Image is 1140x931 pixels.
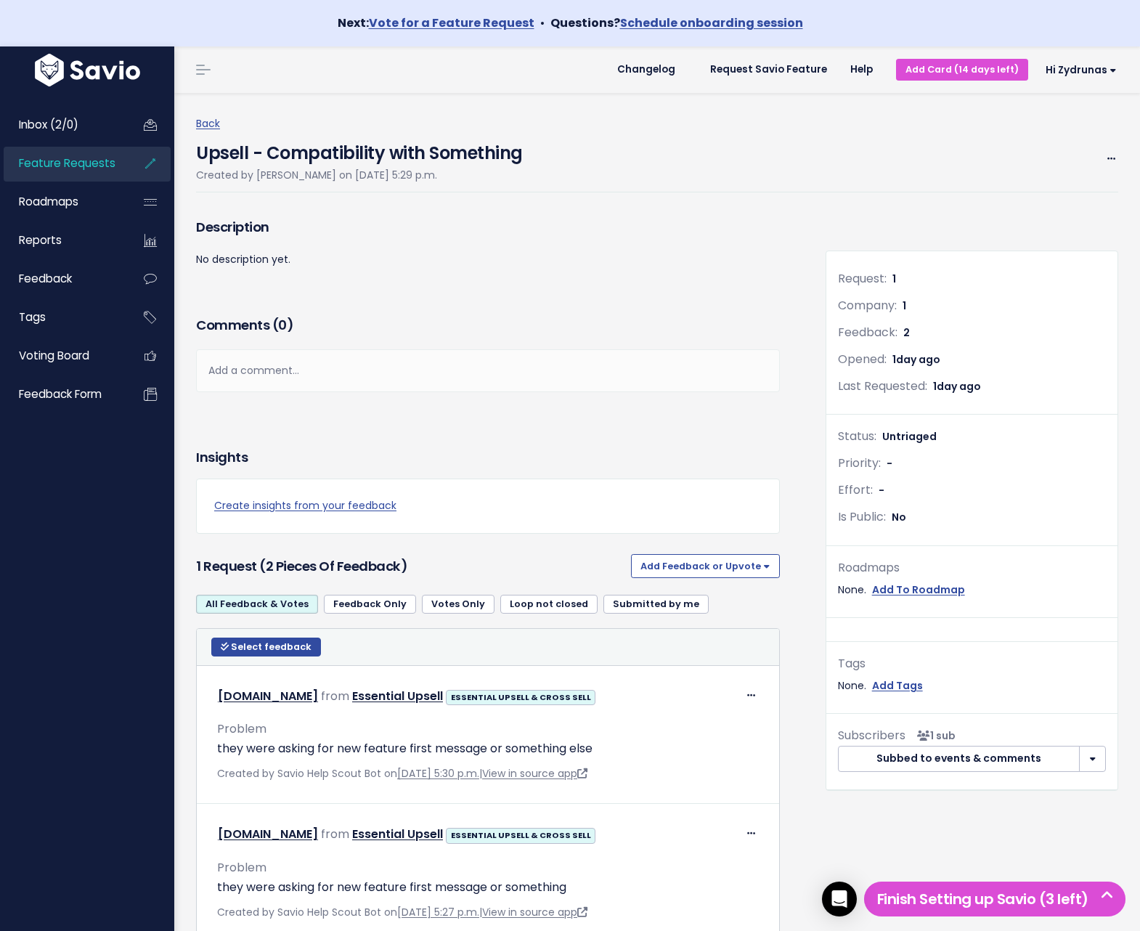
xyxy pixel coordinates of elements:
[214,497,762,515] a: Create insights from your feedback
[31,54,144,86] img: logo-white.9d6f32f41409.svg
[451,829,591,841] strong: ESSENTIAL UPSELL & CROSS SELL
[4,378,121,411] a: Feedback form
[838,455,881,471] span: Priority:
[871,888,1119,910] h5: Finish Setting up Savio (3 left)
[896,59,1028,80] a: Add Card (14 days left)
[196,349,780,392] div: Add a comment...
[4,301,121,334] a: Tags
[218,826,318,842] a: [DOMAIN_NAME]
[196,447,248,468] h3: Insights
[933,379,981,394] span: 1
[422,595,494,614] a: Votes Only
[838,297,897,314] span: Company:
[872,581,965,599] a: Add To Roadmap
[540,15,545,31] span: •
[838,378,927,394] span: Last Requested:
[838,508,886,525] span: Is Public:
[937,379,981,394] span: day ago
[631,554,780,577] button: Add Feedback or Upvote
[369,15,534,31] a: Vote for a Feature Request
[4,224,121,257] a: Reports
[4,147,121,180] a: Feature Requests
[887,456,892,471] span: -
[892,272,896,286] span: 1
[838,581,1106,599] div: None.
[500,595,598,614] a: Loop not closed
[838,481,873,498] span: Effort:
[211,638,321,656] button: Select feedback
[4,108,121,142] a: Inbox (2/0)
[838,428,876,444] span: Status:
[278,316,287,334] span: 0
[196,556,625,577] h3: 1 Request (2 pieces of Feedback)
[892,510,906,524] span: No
[482,905,587,919] a: View in source app
[352,688,443,704] a: Essential Upsell
[838,270,887,287] span: Request:
[838,654,1106,675] div: Tags
[19,155,115,171] span: Feature Requests
[4,262,121,296] a: Feedback
[196,217,780,237] h3: Description
[217,766,587,781] span: Created by Savio Help Scout Bot on |
[217,720,266,737] span: Problem
[217,740,759,757] p: they were asking for new feature first message or something else
[838,351,887,367] span: Opened:
[397,766,479,781] a: [DATE] 5:30 p.m.
[217,905,587,919] span: Created by Savio Help Scout Bot on |
[603,595,709,614] a: Submitted by me
[879,483,884,497] span: -
[19,348,89,363] span: Voting Board
[217,879,759,896] p: they were asking for new feature first message or something
[896,352,940,367] span: day ago
[338,15,534,31] strong: Next:
[324,595,416,614] a: Feedback Only
[352,826,443,842] a: Essential Upsell
[19,309,46,325] span: Tags
[911,728,956,743] span: <p><strong>Subscribers</strong><br><br> - Zydrunas Valciukas<br> </p>
[196,595,318,614] a: All Feedback & Votes
[19,271,72,286] span: Feedback
[550,15,803,31] strong: Questions?
[1028,59,1128,81] a: Hi Zydrunas
[822,882,857,916] div: Open Intercom Messenger
[196,133,523,166] h4: Upsell - Compatibility with Something
[903,298,906,313] span: 1
[19,194,78,209] span: Roadmaps
[1046,65,1117,76] span: Hi Zydrunas
[19,386,102,402] span: Feedback form
[217,859,266,876] span: Problem
[838,727,905,744] span: Subscribers
[903,325,910,340] span: 2
[882,429,937,444] span: Untriaged
[482,766,587,781] a: View in source app
[196,168,437,182] span: Created by [PERSON_NAME] on [DATE] 5:29 p.m.
[838,746,1080,772] button: Subbed to events & comments
[699,59,839,81] a: Request Savio Feature
[321,826,349,842] span: from
[4,185,121,219] a: Roadmaps
[321,688,349,704] span: from
[397,905,479,919] a: [DATE] 5:27 p.m.
[838,677,1106,695] div: None.
[231,641,312,653] span: Select feedback
[19,232,62,248] span: Reports
[617,65,675,75] span: Changelog
[196,315,780,336] h3: Comments ( )
[892,352,940,367] span: 1
[838,324,897,341] span: Feedback:
[19,117,78,132] span: Inbox (2/0)
[620,15,803,31] a: Schedule onboarding session
[451,691,591,703] strong: ESSENTIAL UPSELL & CROSS SELL
[196,116,220,131] a: Back
[196,251,780,269] p: No description yet.
[872,677,923,695] a: Add Tags
[839,59,884,81] a: Help
[838,558,1106,579] div: Roadmaps
[4,339,121,373] a: Voting Board
[218,688,318,704] a: [DOMAIN_NAME]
